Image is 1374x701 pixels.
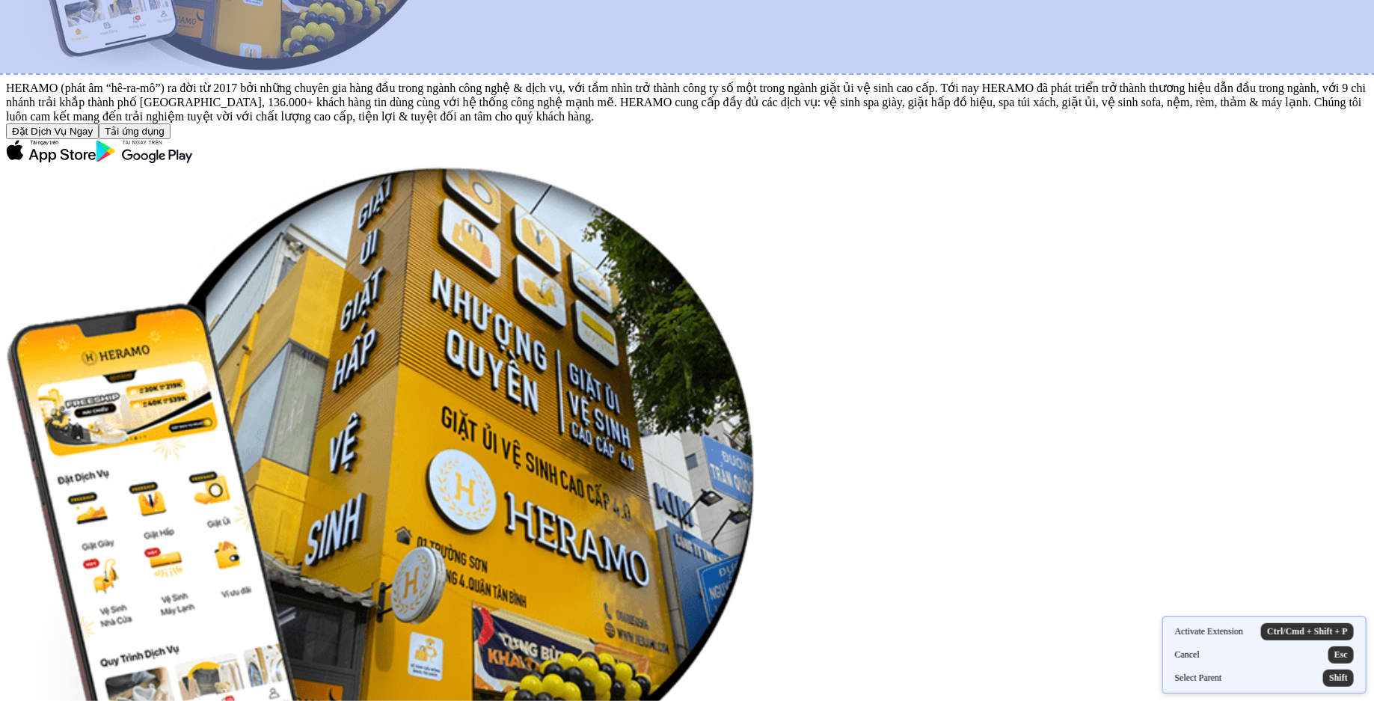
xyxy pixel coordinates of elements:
[1175,673,1222,684] div: Select Parent
[1328,646,1354,664] div: Esc
[6,123,99,139] button: Đặt Dịch Vụ Ngay
[1323,670,1354,687] div: Shift
[1175,649,1200,661] div: Cancel
[96,139,193,163] img: ch-dowload
[6,81,1368,123] div: HERAMO (phát âm “hê-ra-mô”) ra đời từ 2017 bởi những chuyên gia hàng đầu trong ngành công nghệ & ...
[6,124,99,137] a: Đặt Dịch Vụ Ngay
[1261,623,1354,640] div: Ctrl/Cmd + Shift + P
[99,123,171,139] button: Tải ứng dụng
[6,139,96,163] img: apple-dowload
[1175,626,1244,637] div: Activate Extension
